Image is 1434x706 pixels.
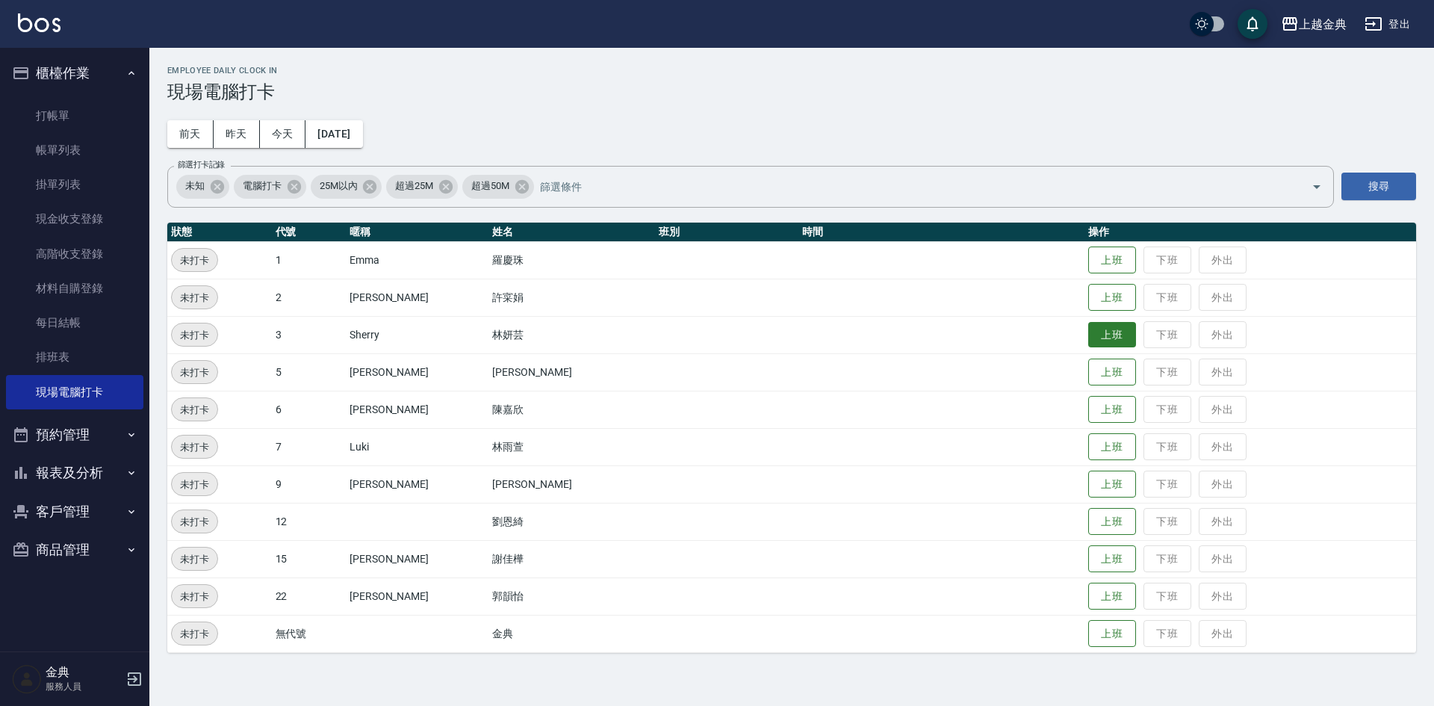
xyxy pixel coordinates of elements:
th: 暱稱 [346,223,489,242]
td: 郭韻怡 [488,578,655,615]
td: 1 [272,241,346,279]
a: 打帳單 [6,99,143,133]
span: 未打卡 [172,290,217,306]
div: 電腦打卡 [234,175,306,199]
div: 超過50M [462,175,534,199]
button: 商品管理 [6,530,143,569]
a: 每日結帳 [6,306,143,340]
th: 操作 [1084,223,1416,242]
button: 上班 [1088,322,1136,348]
label: 篩選打卡記錄 [178,159,225,170]
span: 超過25M [386,179,442,193]
td: 12 [272,503,346,540]
div: 上越金典 [1299,15,1347,34]
th: 狀態 [167,223,272,242]
h5: 金典 [46,665,122,680]
td: 7 [272,428,346,465]
button: [DATE] [305,120,362,148]
td: 林雨萱 [488,428,655,465]
td: 羅慶珠 [488,241,655,279]
td: [PERSON_NAME] [346,353,489,391]
span: 未打卡 [172,327,217,343]
a: 排班表 [6,340,143,374]
td: [PERSON_NAME] [346,391,489,428]
a: 高階收支登錄 [6,237,143,271]
button: 上班 [1088,359,1136,386]
a: 現金收支登錄 [6,202,143,236]
button: 上班 [1088,545,1136,573]
span: 未打卡 [172,514,217,530]
td: 許寀娟 [488,279,655,316]
td: 謝佳樺 [488,540,655,578]
td: 陳嘉欣 [488,391,655,428]
button: 上班 [1088,471,1136,498]
td: 劉恩綺 [488,503,655,540]
td: 22 [272,578,346,615]
div: 超過25M [386,175,458,199]
td: 9 [272,465,346,503]
button: 登出 [1359,10,1416,38]
td: 15 [272,540,346,578]
td: [PERSON_NAME] [488,465,655,503]
th: 班別 [655,223,798,242]
button: 預約管理 [6,415,143,454]
button: 上班 [1088,433,1136,461]
span: 未打卡 [172,439,217,455]
a: 材料自購登錄 [6,271,143,306]
td: Sherry [346,316,489,353]
button: 上班 [1088,396,1136,424]
td: [PERSON_NAME] [346,578,489,615]
button: 櫃檯作業 [6,54,143,93]
span: 未打卡 [172,365,217,380]
span: 超過50M [462,179,518,193]
span: 未打卡 [172,402,217,418]
button: 今天 [260,120,306,148]
button: 上班 [1088,620,1136,648]
h2: Employee Daily Clock In [167,66,1416,75]
span: 未知 [176,179,214,193]
button: 報表及分析 [6,453,143,492]
td: 5 [272,353,346,391]
td: 金典 [488,615,655,652]
button: Open [1305,175,1329,199]
button: 客戶管理 [6,492,143,531]
a: 現場電腦打卡 [6,375,143,409]
button: save [1238,9,1267,39]
button: 上班 [1088,284,1136,312]
button: 搜尋 [1341,173,1416,200]
td: [PERSON_NAME] [346,465,489,503]
span: 25M以內 [311,179,367,193]
td: [PERSON_NAME] [488,353,655,391]
button: 上班 [1088,508,1136,536]
td: Luki [346,428,489,465]
button: 上班 [1088,247,1136,274]
span: 未打卡 [172,477,217,492]
span: 電腦打卡 [234,179,291,193]
td: [PERSON_NAME] [346,540,489,578]
a: 帳單列表 [6,133,143,167]
td: Emma [346,241,489,279]
span: 未打卡 [172,626,217,642]
th: 代號 [272,223,346,242]
td: [PERSON_NAME] [346,279,489,316]
h3: 現場電腦打卡 [167,81,1416,102]
td: 2 [272,279,346,316]
span: 未打卡 [172,589,217,604]
td: 林妍芸 [488,316,655,353]
th: 姓名 [488,223,655,242]
a: 掛單列表 [6,167,143,202]
td: 6 [272,391,346,428]
p: 服務人員 [46,680,122,693]
img: Logo [18,13,60,32]
span: 未打卡 [172,253,217,268]
button: 上越金典 [1275,9,1353,40]
div: 25M以內 [311,175,382,199]
button: 前天 [167,120,214,148]
button: 昨天 [214,120,260,148]
button: 上班 [1088,583,1136,610]
th: 時間 [798,223,1084,242]
div: 未知 [176,175,229,199]
input: 篩選條件 [536,173,1285,199]
td: 3 [272,316,346,353]
img: Person [12,664,42,694]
